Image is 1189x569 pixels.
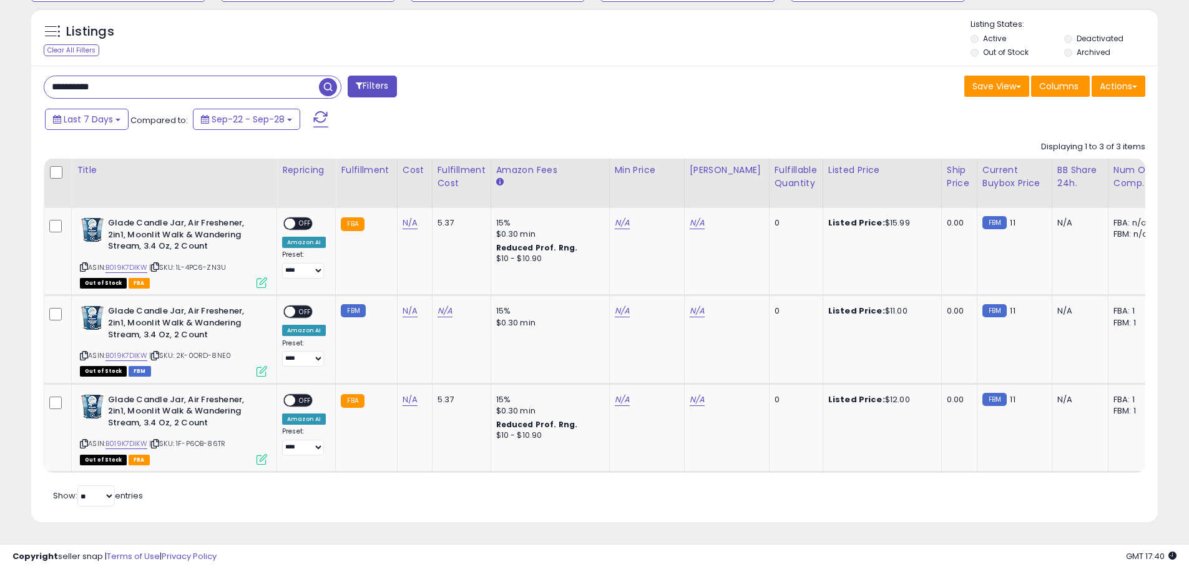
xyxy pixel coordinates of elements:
[775,217,813,229] div: 0
[403,305,418,317] a: N/A
[971,19,1158,31] p: Listing States:
[348,76,396,97] button: Filters
[1077,47,1110,57] label: Archived
[496,164,604,177] div: Amazon Fees
[1010,393,1015,405] span: 11
[496,177,504,188] small: Amazon Fees.
[828,394,932,405] div: $12.00
[1057,394,1098,405] div: N/A
[1113,305,1155,317] div: FBA: 1
[1057,217,1098,229] div: N/A
[282,339,326,367] div: Preset:
[496,229,600,240] div: $0.30 min
[129,278,150,289] span: FBA
[108,217,260,255] b: Glade Candle Jar, Air Freshener, 2in1, Moonlit Walk & Wandering Stream, 3.4 Oz, 2 Count
[775,305,813,317] div: 0
[947,394,967,405] div: 0.00
[983,47,1029,57] label: Out of Stock
[107,550,160,562] a: Terms of Use
[496,254,600,264] div: $10 - $10.90
[295,219,315,229] span: OFF
[982,304,1007,317] small: FBM
[105,350,147,361] a: B019K7DIKW
[828,305,932,317] div: $11.00
[149,350,231,360] span: | SKU: 2K-0ORD-8NE0
[295,307,315,317] span: OFF
[129,366,151,377] span: FBM
[80,217,267,287] div: ASIN:
[162,550,217,562] a: Privacy Policy
[438,217,481,229] div: 5.37
[690,164,764,177] div: [PERSON_NAME]
[212,113,285,126] span: Sep-22 - Sep-28
[341,217,364,231] small: FBA
[1057,164,1103,190] div: BB Share 24h.
[1113,229,1155,240] div: FBM: n/a
[828,305,885,317] b: Listed Price:
[438,305,453,317] a: N/A
[1031,76,1090,97] button: Columns
[80,305,267,375] div: ASIN:
[295,395,315,405] span: OFF
[403,217,418,229] a: N/A
[403,393,418,406] a: N/A
[1126,550,1177,562] span: 2025-10-6 17:40 GMT
[282,250,326,279] div: Preset:
[1010,305,1015,317] span: 11
[775,164,818,190] div: Fulfillable Quantity
[80,305,105,330] img: 51JTCUfX+9L._SL40_.jpg
[44,44,99,56] div: Clear All Filters
[1092,76,1145,97] button: Actions
[438,394,481,405] div: 5.37
[149,438,225,448] span: | SKU: 1F-P6OB-86TR
[1041,141,1145,153] div: Displaying 1 to 3 of 3 items
[1113,405,1155,417] div: FBM: 1
[45,109,129,130] button: Last 7 Days
[108,394,260,432] b: Glade Candle Jar, Air Freshener, 2in1, Moonlit Walk & Wandering Stream, 3.4 Oz, 2 Count
[496,217,600,229] div: 15%
[105,262,147,273] a: B019K7DIKW
[1113,394,1155,405] div: FBA: 1
[1010,217,1015,229] span: 11
[496,305,600,317] div: 15%
[282,164,330,177] div: Repricing
[438,164,486,190] div: Fulfillment Cost
[282,427,326,455] div: Preset:
[64,113,113,126] span: Last 7 Days
[828,217,932,229] div: $15.99
[690,393,705,406] a: N/A
[1057,305,1098,317] div: N/A
[341,394,364,408] small: FBA
[1113,317,1155,329] div: FBM: 1
[982,393,1007,406] small: FBM
[403,164,427,177] div: Cost
[690,305,705,317] a: N/A
[947,164,972,190] div: Ship Price
[1077,33,1123,44] label: Deactivated
[80,217,105,242] img: 51JTCUfX+9L._SL40_.jpg
[983,33,1006,44] label: Active
[341,164,391,177] div: Fulfillment
[496,419,578,430] b: Reduced Prof. Rng.
[828,164,936,177] div: Listed Price
[80,366,127,377] span: All listings that are currently out of stock and unavailable for purchase on Amazon
[129,455,150,465] span: FBA
[496,394,600,405] div: 15%
[12,550,58,562] strong: Copyright
[496,242,578,253] b: Reduced Prof. Rng.
[1039,80,1079,92] span: Columns
[105,438,147,449] a: B019K7DIKW
[282,237,326,248] div: Amazon AI
[496,317,600,329] div: $0.30 min
[80,455,127,465] span: All listings that are currently out of stock and unavailable for purchase on Amazon
[66,23,114,41] h5: Listings
[982,216,1007,229] small: FBM
[341,304,365,317] small: FBM
[1113,164,1159,190] div: Num of Comp.
[982,164,1047,190] div: Current Buybox Price
[1113,217,1155,229] div: FBA: n/a
[615,305,630,317] a: N/A
[615,164,679,177] div: Min Price
[947,305,967,317] div: 0.00
[828,393,885,405] b: Listed Price:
